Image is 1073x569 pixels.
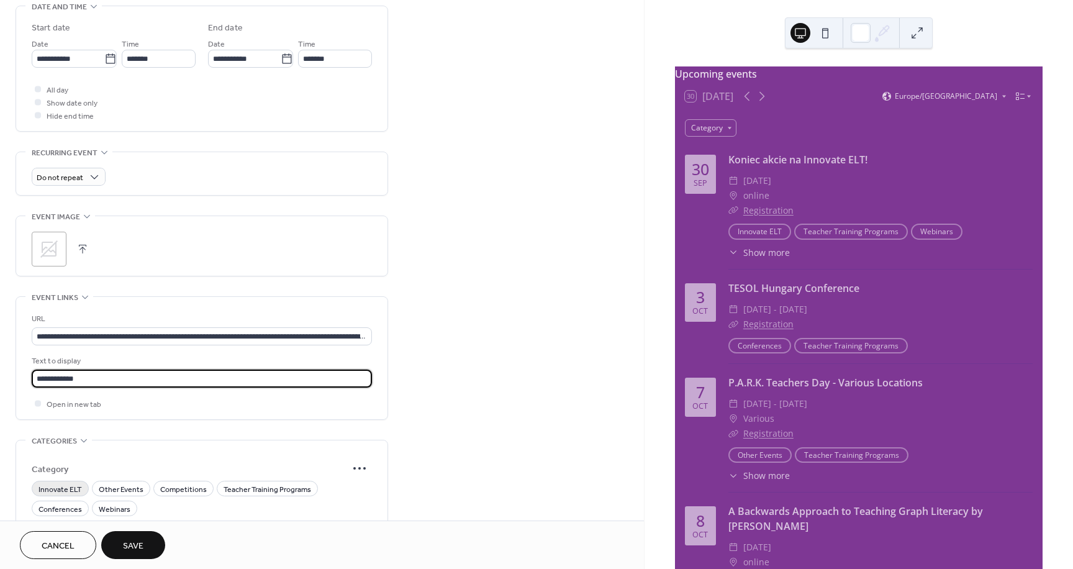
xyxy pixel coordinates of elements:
[728,376,923,389] a: P.A.R.K. Teachers Day - Various Locations
[743,188,769,203] span: online
[101,531,165,559] button: Save
[743,318,794,330] a: Registration
[38,483,82,496] span: Innovate ELT
[160,483,207,496] span: Competitions
[47,97,97,110] span: Show date only
[728,281,859,295] a: TESOL Hungary Conference
[728,469,738,482] div: ​
[692,162,709,177] div: 30
[743,302,807,317] span: [DATE] - [DATE]
[298,38,315,51] span: Time
[743,173,771,188] span: [DATE]
[47,398,101,411] span: Open in new tab
[728,396,738,411] div: ​
[696,289,705,305] div: 3
[743,204,794,216] a: Registration
[32,147,97,160] span: Recurring event
[123,540,143,553] span: Save
[743,469,790,482] span: Show more
[743,540,771,555] span: [DATE]
[728,246,738,259] div: ​
[32,355,369,368] div: Text to display
[692,403,708,411] div: Oct
[728,188,738,203] div: ​
[675,66,1043,81] div: Upcoming events
[743,246,790,259] span: Show more
[728,153,867,166] a: Koniec akcie na Innovate ELT!
[696,385,705,400] div: 7
[743,427,794,439] a: Registration
[32,1,87,14] span: Date and time
[728,173,738,188] div: ​
[224,483,311,496] span: Teacher Training Programs
[47,110,94,123] span: Hide end time
[42,540,75,553] span: Cancel
[728,203,738,218] div: ​
[32,291,78,304] span: Event links
[728,504,983,533] a: A Backwards Approach to Teaching Graph Literacy by [PERSON_NAME]
[32,232,66,266] div: ;
[47,84,68,97] span: All day
[32,211,80,224] span: Event image
[895,93,997,100] span: Europe/[GEOGRAPHIC_DATA]
[728,540,738,555] div: ​
[20,531,96,559] button: Cancel
[32,38,48,51] span: Date
[728,246,790,259] button: ​Show more
[32,22,70,35] div: Start date
[696,513,705,529] div: 8
[32,435,77,448] span: Categories
[208,38,225,51] span: Date
[728,469,790,482] button: ​Show more
[38,503,82,516] span: Conferences
[728,302,738,317] div: ​
[728,426,738,441] div: ​
[743,396,807,411] span: [DATE] - [DATE]
[37,171,83,185] span: Do not repeat
[728,317,738,332] div: ​
[692,531,708,539] div: Oct
[32,463,347,476] span: Category
[692,307,708,316] div: Oct
[694,180,707,188] div: Sep
[122,38,139,51] span: Time
[728,411,738,426] div: ​
[99,503,130,516] span: Webinars
[99,483,143,496] span: Other Events
[743,411,774,426] span: Various
[208,22,243,35] div: End date
[32,312,369,325] div: URL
